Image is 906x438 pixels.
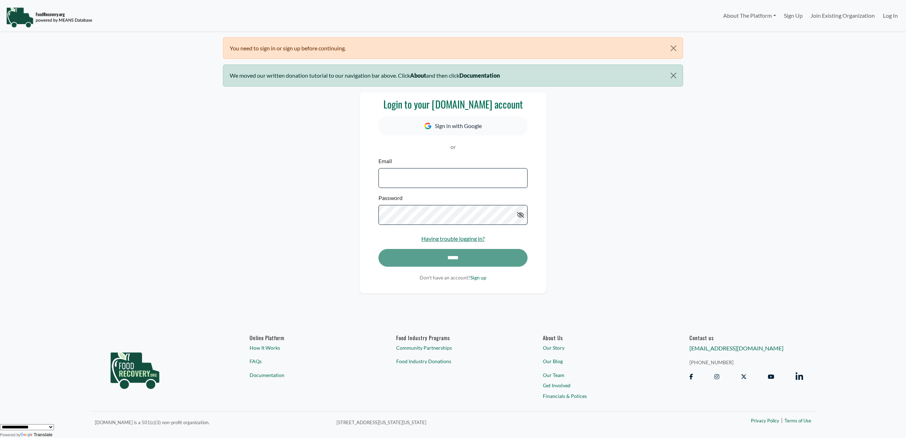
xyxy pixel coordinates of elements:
img: Google Translate [21,433,34,438]
a: [EMAIL_ADDRESS][DOMAIN_NAME] [689,345,784,351]
a: Community Partnerships [396,344,510,351]
a: Log In [879,9,902,23]
a: Financials & Polices [543,392,656,400]
a: Sign up [470,275,486,281]
a: Terms of Use [785,418,811,425]
a: Sign Up [780,9,807,23]
label: Email [378,157,392,165]
a: Food Industry Donations [396,357,510,365]
a: About The Platform [719,9,780,23]
b: About [410,72,426,79]
label: Password [378,194,403,202]
h6: Contact us [689,334,803,341]
a: Translate [21,432,53,437]
a: [PHONE_NUMBER] [689,359,803,366]
a: Our Team [543,371,656,379]
div: We moved our written donation tutorial to our navigation bar above. Click and then click [223,65,683,86]
p: [STREET_ADDRESS][US_STATE][US_STATE] [337,418,630,426]
img: NavigationLogo_FoodRecovery-91c16205cd0af1ed486a0f1a7774a6544ea792ac00100771e7dd3ec7c0e58e41.png [6,7,92,28]
b: Documentation [459,72,500,79]
a: Privacy Policy [751,418,779,425]
button: Close [665,38,683,59]
a: Documentation [250,371,363,379]
img: Google Icon [424,123,431,129]
a: Get Involved [543,382,656,389]
a: Our Story [543,344,656,351]
a: About Us [543,334,656,341]
p: [DOMAIN_NAME] is a 501(c)(3) non-profit organization. [95,418,328,426]
h6: Online Platform [250,334,363,341]
a: FAQs [250,357,363,365]
button: Close [665,65,683,86]
a: Our Blog [543,357,656,365]
a: Having trouble logging in? [421,235,485,242]
p: or [378,143,528,151]
a: How It Works [250,344,363,351]
h6: Food Industry Programs [396,334,510,341]
span: | [781,416,783,425]
img: food_recovery_green_logo-76242d7a27de7ed26b67be613a865d9c9037ba317089b267e0515145e5e51427.png [103,334,167,402]
h3: Login to your [DOMAIN_NAME] account [378,98,528,110]
p: Don't have an account? [378,274,528,281]
a: Join Existing Organization [807,9,879,23]
button: Sign in with Google [378,116,528,135]
div: You need to sign in or sign up before continuing. [223,37,683,59]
